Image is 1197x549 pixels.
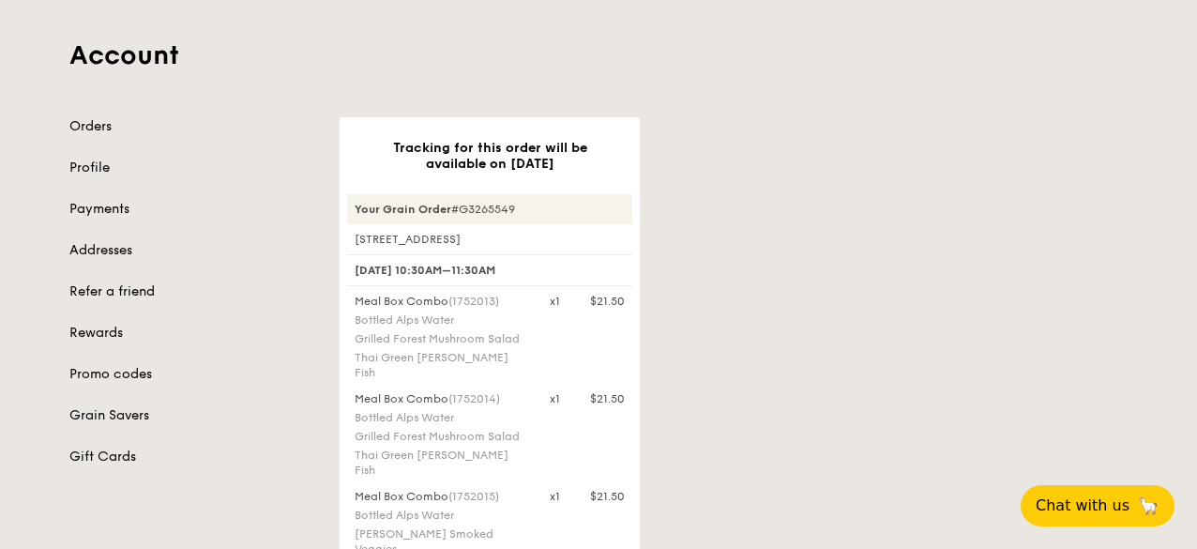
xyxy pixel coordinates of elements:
[69,448,317,466] a: Gift Cards
[347,194,632,224] div: #G3265549
[355,429,527,444] div: Grilled Forest Mushroom Salad
[69,200,317,219] a: Payments
[355,294,527,309] div: Meal Box Combo
[590,489,625,504] div: $21.50
[355,489,527,504] div: Meal Box Combo
[69,241,317,260] a: Addresses
[355,410,527,425] div: Bottled Alps Water
[550,294,560,309] div: x1
[550,489,560,504] div: x1
[355,391,527,406] div: Meal Box Combo
[347,232,632,247] div: [STREET_ADDRESS]
[69,117,317,136] a: Orders
[355,203,451,216] strong: Your Grain Order
[355,350,527,380] div: Thai Green [PERSON_NAME] Fish
[448,295,499,308] span: (1752013)
[69,406,317,425] a: Grain Savers
[448,490,499,503] span: (1752015)
[355,448,527,478] div: Thai Green [PERSON_NAME] Fish
[1021,485,1174,526] button: Chat with us🦙
[69,365,317,384] a: Promo codes
[355,313,527,328] div: Bottled Alps Water
[590,294,625,309] div: $21.50
[69,38,1128,72] h1: Account
[347,254,632,286] div: [DATE] 10:30AM–11:30AM
[370,140,610,172] h3: Tracking for this order will be available on [DATE]
[69,159,317,177] a: Profile
[1036,495,1129,517] span: Chat with us
[69,324,317,343] a: Rewards
[1137,495,1159,517] span: 🦙
[355,331,527,346] div: Grilled Forest Mushroom Salad
[355,508,527,523] div: Bottled Alps Water
[550,391,560,406] div: x1
[69,282,317,301] a: Refer a friend
[590,391,625,406] div: $21.50
[448,392,500,405] span: (1752014)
